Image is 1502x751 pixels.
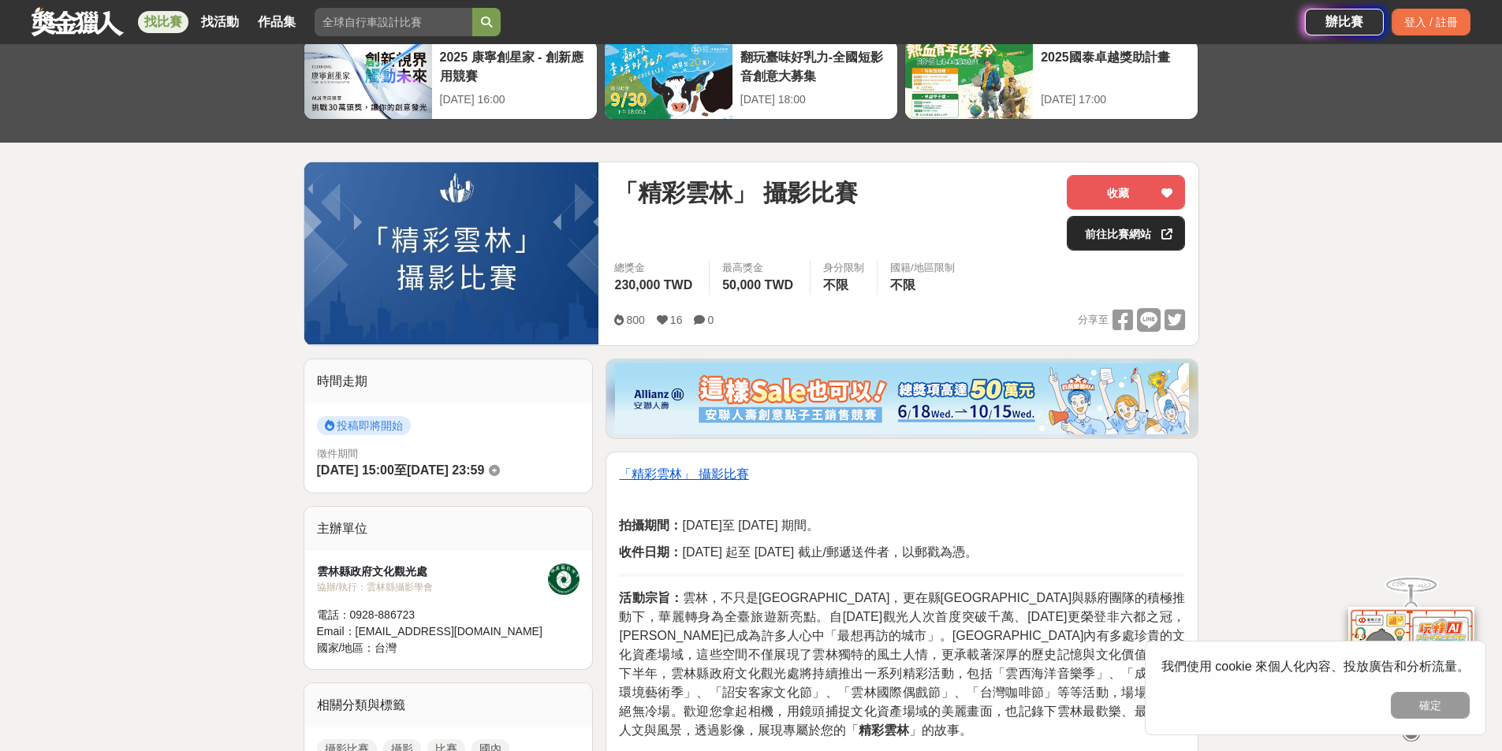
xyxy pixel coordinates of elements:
[1348,607,1474,712] img: d2146d9a-e6f6-4337-9592-8cefde37ba6b.png
[304,683,593,727] div: 相關分類與標籤
[1067,175,1185,210] button: 收藏
[440,48,589,84] div: 2025 康寧創星家 - 創新應用競賽
[740,48,889,84] div: 翻玩臺味好乳力-全國短影音創意大募集
[619,545,978,559] span: [DATE] 起至 [DATE] 截止/郵遞送件者，以郵戳為憑。
[304,39,598,120] a: 2025 康寧創星家 - 創新應用競賽[DATE] 16:00
[407,463,484,477] span: [DATE] 23:59
[619,467,748,481] u: 「精彩雲林」 攝影比賽
[670,314,683,326] span: 16
[1067,216,1185,251] a: 前往比賽網站
[859,723,909,737] strong: 精彩雲林
[304,162,599,344] img: Cover Image
[619,519,819,532] span: [DATE]至 [DATE] 期間。
[614,260,696,276] span: 總獎金
[604,39,898,120] a: 翻玩臺味好乳力-全國短影音創意大募集[DATE] 18:00
[619,591,1185,737] span: 雲林，不只是[GEOGRAPHIC_DATA]，更在縣[GEOGRAPHIC_DATA]與縣府團隊的積極推動下，華麗轉身為全臺旅遊新亮點。自[DATE]觀光人次首度突破千萬、[DATE]更榮登非...
[317,563,549,580] div: 雲林縣政府文化觀光處
[722,278,793,292] span: 50,000 TWD
[1391,692,1470,719] button: 確定
[315,8,472,36] input: 全球自行車設計比賽
[394,463,407,477] span: 至
[823,260,864,276] div: 身分限制
[619,545,682,559] strong: 收件日期：
[138,11,188,33] a: 找比賽
[317,607,549,623] div: 電話： 0928-886723
[904,39,1198,120] a: 2025國泰卓越獎助計畫[DATE] 17:00
[252,11,302,33] a: 作品集
[823,278,848,292] span: 不限
[722,260,797,276] span: 最高獎金
[707,314,714,326] span: 0
[317,623,549,640] div: Email： [EMAIL_ADDRESS][DOMAIN_NAME]
[614,175,857,210] span: 「精彩雲林」 攝影比賽
[1161,660,1470,673] span: 我們使用 cookie 來個人化內容、投放廣告和分析流量。
[304,507,593,551] div: 主辦單位
[1392,9,1470,35] div: 登入 / 註冊
[619,591,682,604] strong: 活動宗旨：
[195,11,245,33] a: 找活動
[890,260,955,276] div: 國籍/地區限制
[317,641,375,654] span: 國家/地區：
[317,416,411,435] span: 投稿即將開始
[1305,9,1384,35] a: 辦比賽
[619,519,682,532] strong: 拍攝期間：
[740,91,889,108] div: [DATE] 18:00
[440,91,589,108] div: [DATE] 16:00
[375,641,397,654] span: 台灣
[317,580,549,594] div: 協辦/執行： 雲林縣攝影學會
[615,363,1189,434] img: dcc59076-91c0-4acb-9c6b-a1d413182f46.png
[890,278,915,292] span: 不限
[1078,308,1109,332] span: 分享至
[626,314,644,326] span: 800
[304,359,593,403] div: 時間走期
[317,463,394,477] span: [DATE] 15:00
[1041,91,1190,108] div: [DATE] 17:00
[614,278,692,292] span: 230,000 TWD
[317,448,358,459] span: 徵件期間
[1041,48,1190,84] div: 2025國泰卓越獎助計畫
